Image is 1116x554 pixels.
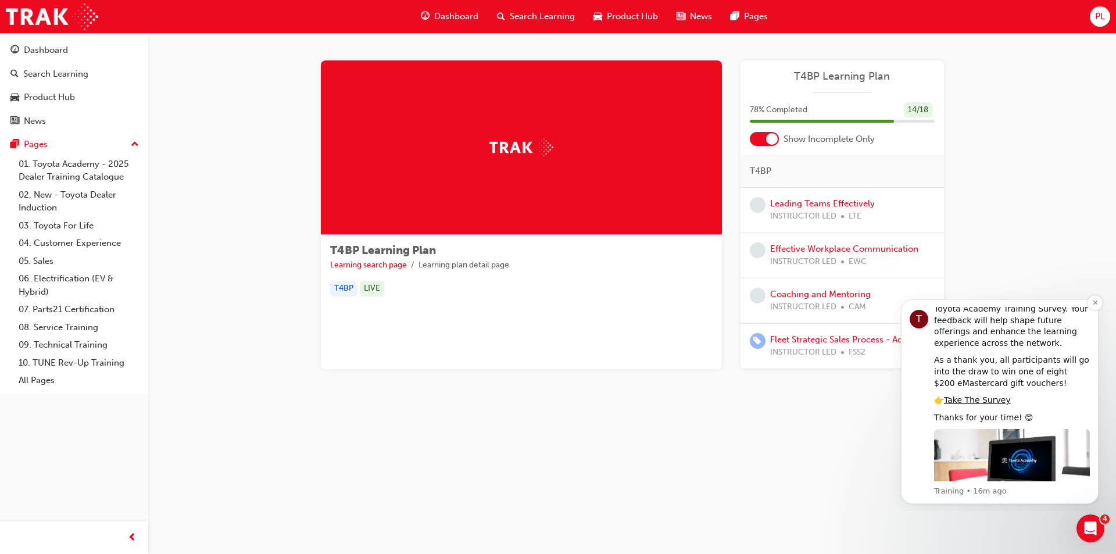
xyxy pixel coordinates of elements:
span: search-icon [497,9,505,24]
span: news-icon [10,116,19,127]
button: PL [1090,6,1110,27]
a: 04. Customer Experience [14,234,144,252]
span: guage-icon [421,9,430,24]
div: 👉 [51,106,206,117]
div: Search Learning [23,67,88,81]
span: T4BP Learning Plan [330,244,436,257]
div: Thanks for your time! 😊 [51,123,206,135]
a: Learning search page [330,260,407,270]
a: 08. Service Training [14,319,144,337]
span: up-icon [131,137,139,152]
span: learningRecordVerb_ENROLL-icon [750,333,766,349]
a: 09. Technical Training [14,336,144,354]
span: Search Learning [510,10,575,23]
button: Pages [5,134,144,155]
span: learningRecordVerb_NONE-icon [750,242,766,258]
a: Product Hub [5,87,144,108]
iframe: Intercom live chat [1076,514,1104,542]
span: car-icon [593,9,602,24]
div: LIVE [360,281,384,296]
span: FSS2 [849,346,865,359]
span: INSTRUCTOR LED [770,210,836,223]
a: 02. New - Toyota Dealer Induction [14,186,144,217]
iframe: Intercom notifications message [884,289,1116,511]
a: 01. Toyota Academy - 2025 Dealer Training Catalogue [14,155,144,186]
span: learningRecordVerb_NONE-icon [750,197,766,213]
span: EWC [849,255,867,269]
span: PL [1095,10,1105,23]
a: 05. Sales [14,252,144,270]
span: 4 [1100,514,1110,524]
span: Pages [744,10,768,23]
a: guage-iconDashboard [412,5,488,28]
a: pages-iconPages [721,5,777,28]
div: Dashboard [24,44,68,57]
span: learningRecordVerb_NONE-icon [750,288,766,303]
span: INSTRUCTOR LED [770,301,836,314]
span: Show Incomplete Only [784,133,875,146]
a: Search Learning [5,63,144,85]
span: search-icon [10,69,19,80]
span: INSTRUCTOR LED [770,255,836,269]
span: T4BP [750,165,771,178]
img: Trak [6,3,98,30]
a: car-iconProduct Hub [584,5,667,28]
a: search-iconSearch Learning [488,5,584,28]
div: 14 / 18 [904,102,932,118]
p: Message from Training, sent 16m ago [51,197,206,208]
span: Dashboard [434,10,478,23]
div: Pages [24,138,48,151]
a: News [5,110,144,132]
div: As a thank you, all participants will go into the draw to win one of eight $200 eMastercard gift ... [51,66,206,100]
span: LTE [849,210,861,223]
a: 10. TUNE Rev-Up Training [14,354,144,372]
span: prev-icon [128,531,137,545]
a: Dashboard [5,40,144,61]
a: Effective Workplace Communication [770,244,918,254]
span: pages-icon [10,140,19,150]
a: 03. Toyota For Life [14,217,144,235]
span: pages-icon [731,9,739,24]
span: News [690,10,712,23]
a: 06. Electrification (EV & Hybrid) [14,270,144,301]
li: Learning plan detail page [419,259,509,272]
img: Trak [489,138,553,156]
button: DashboardSearch LearningProduct HubNews [5,37,144,134]
a: Fleet Strategic Sales Process - Advanced [770,334,932,345]
span: car-icon [10,92,19,103]
span: INSTRUCTOR LED [770,346,836,359]
a: 07. Parts21 Certification [14,301,144,319]
a: Take The Survey [60,106,127,116]
a: T4BP Learning Plan [750,70,935,83]
span: Product Hub [607,10,658,23]
span: 78 % Completed [750,103,807,117]
span: guage-icon [10,45,19,56]
a: All Pages [14,371,144,389]
div: Product Hub [24,91,75,104]
a: news-iconNews [667,5,721,28]
a: Coaching and Mentoring [770,289,871,299]
div: News [24,115,46,128]
span: CAM [849,301,866,314]
span: news-icon [677,9,685,24]
a: Leading Teams Effectively [770,198,875,209]
button: Dismiss notification [204,6,219,22]
div: T4BP [330,281,357,296]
